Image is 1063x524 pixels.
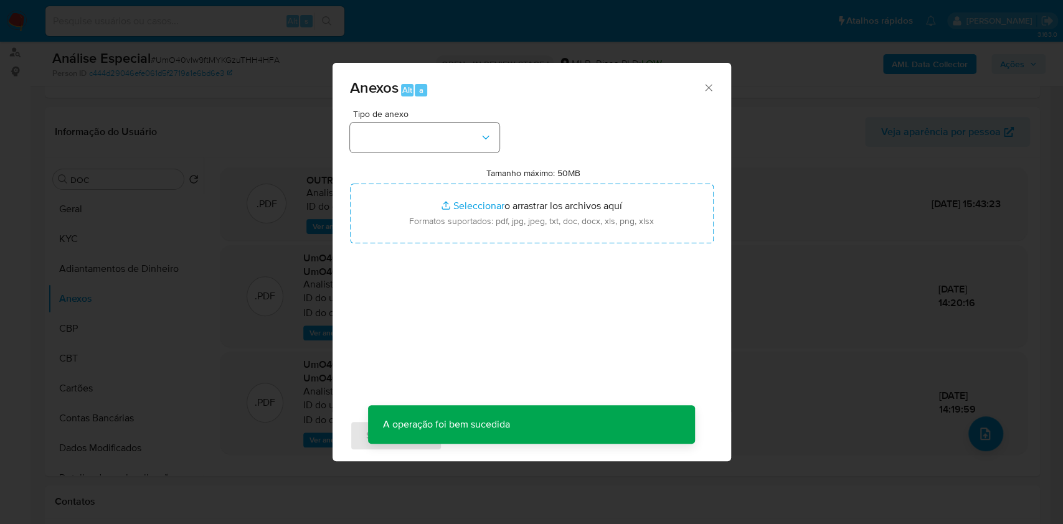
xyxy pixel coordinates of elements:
p: A operação foi bem sucedida [368,405,525,444]
span: Anexos [350,77,399,98]
button: Cerrar [702,82,714,93]
label: Tamanho máximo: 50MB [486,167,580,179]
span: a [419,84,423,96]
span: Alt [402,84,412,96]
span: Tipo de anexo [353,110,503,118]
span: Cancelar [463,422,504,449]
